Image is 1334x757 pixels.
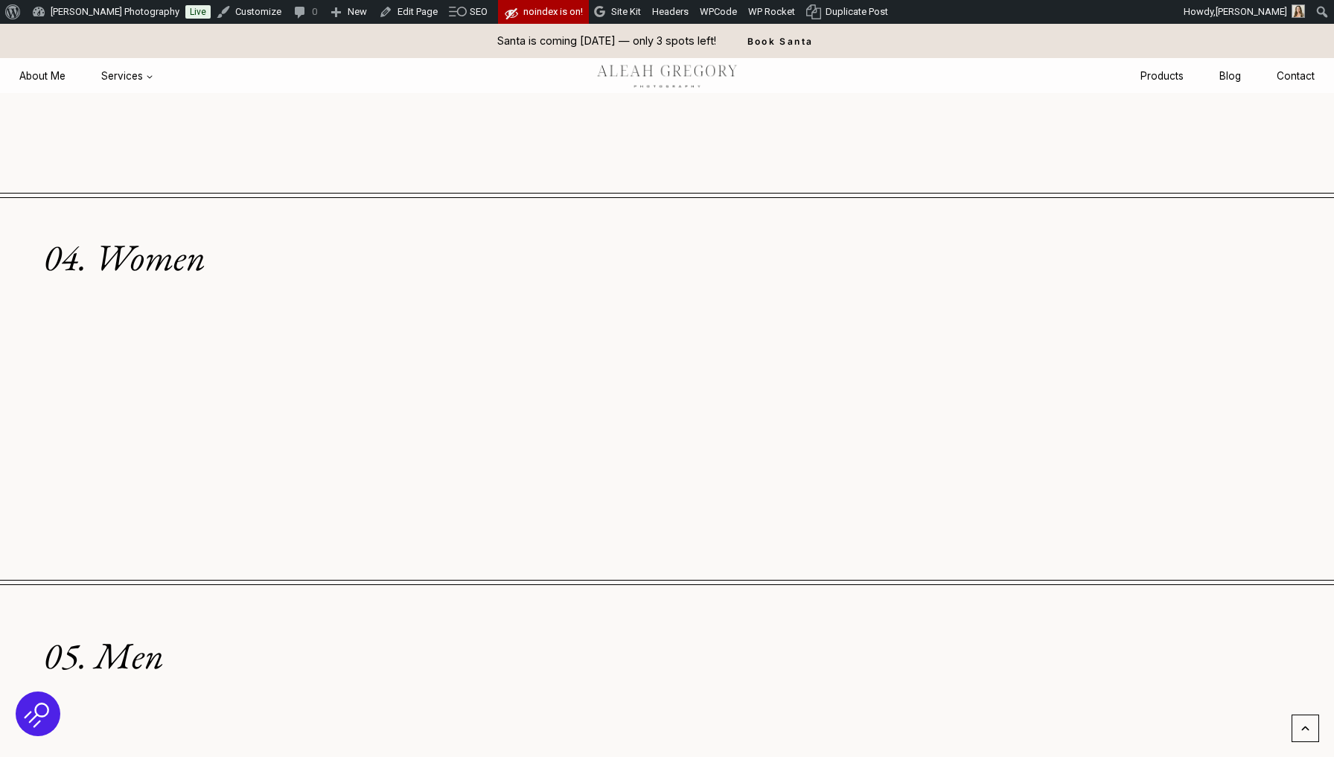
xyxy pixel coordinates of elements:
a: About Me [1,63,83,90]
a: Contact [1259,63,1333,90]
p: Santa is coming [DATE] — only 3 spots left! [497,33,716,49]
span: Site Kit [611,6,641,17]
a: Blog [1201,63,1259,90]
iframe: Women - Holiday 2025 [43,280,1291,533]
nav: Primary [1,63,171,90]
a: Products [1123,63,1201,90]
h2: 05. Men [43,633,1291,678]
button: Child menu of Services [83,63,171,90]
a: Live [185,5,211,19]
img: aleah gregory logo [577,59,756,92]
span: [PERSON_NAME] [1216,6,1287,17]
a: Book Santa [724,24,837,58]
h2: 04. Women [43,235,1291,280]
a: Scroll to top [1292,715,1319,742]
nav: Secondary [1123,63,1333,90]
